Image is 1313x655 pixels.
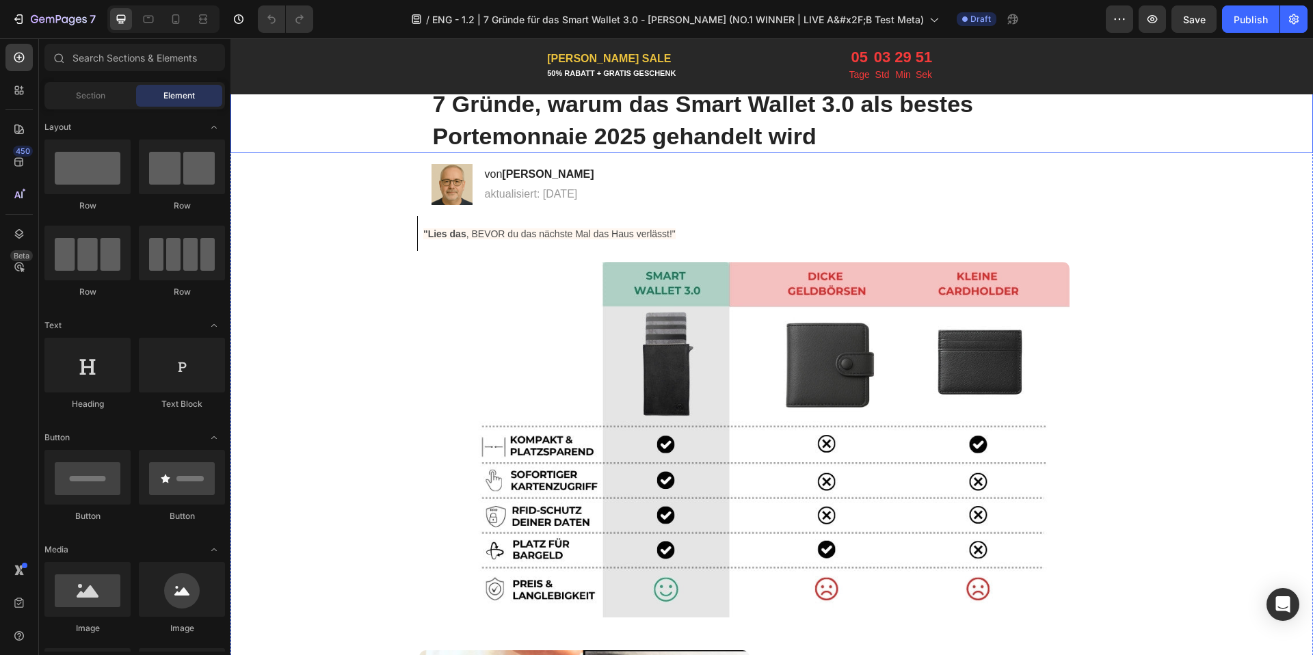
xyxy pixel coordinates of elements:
div: 03 [644,10,660,28]
div: Button [139,510,225,522]
span: Toggle open [203,116,225,138]
div: Row [139,286,225,298]
span: ENG - 1.2 | 7 Gründe für das Smart Wallet 3.0 - [PERSON_NAME] (NO.1 WINNER | LIVE A&#x2F;B Test M... [432,12,924,27]
button: Publish [1222,5,1279,33]
span: Section [76,90,105,102]
div: Undo/Redo [258,5,313,33]
span: Layout [44,121,71,133]
span: Element [163,90,195,102]
span: , BEVOR du das nächste Mal das Haus verlässt!" [193,190,445,201]
span: Text [44,319,62,332]
img: gempages_516569286068667560-5afc3dc6-9f54-4ad1-bf97-9f5bb1364aaf.jpg [243,224,839,579]
div: 29 [664,10,680,28]
div: Heading [44,398,131,410]
div: Image [139,622,225,634]
p: Tage [619,28,639,45]
span: [PERSON_NAME] SALE [317,14,440,26]
div: Publish [1234,12,1268,27]
p: 7 [90,11,96,27]
div: 05 [619,10,639,28]
div: Button [44,510,131,522]
div: 450 [13,146,33,157]
input: Search Sections & Elements [44,44,225,71]
div: Row [44,200,131,212]
span: Toggle open [203,315,225,336]
div: 51 [685,10,702,28]
div: Row [139,200,225,212]
h2: von [253,128,365,145]
div: Text Block [139,398,225,410]
p: aktualisiert: [DATE] [254,149,364,163]
strong: "Lies das [193,190,236,201]
button: 7 [5,5,102,33]
iframe: Design area [230,38,1313,655]
p: Std [644,28,660,45]
p: Sek [685,28,702,45]
span: 50% RABATT + GRATIS GESCHENK [317,31,445,39]
p: Min [664,28,680,45]
span: / [426,12,429,27]
span: Save [1183,14,1206,25]
div: Image [44,622,131,634]
span: Toggle open [203,427,225,449]
span: Media [44,544,68,556]
span: Button [44,431,70,444]
span: Toggle open [203,539,225,561]
span: Draft [970,13,991,25]
button: Save [1171,5,1217,33]
div: Open Intercom Messenger [1266,588,1299,621]
div: Row [44,286,131,298]
div: Beta [10,250,33,261]
strong: [PERSON_NAME] [271,130,363,142]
